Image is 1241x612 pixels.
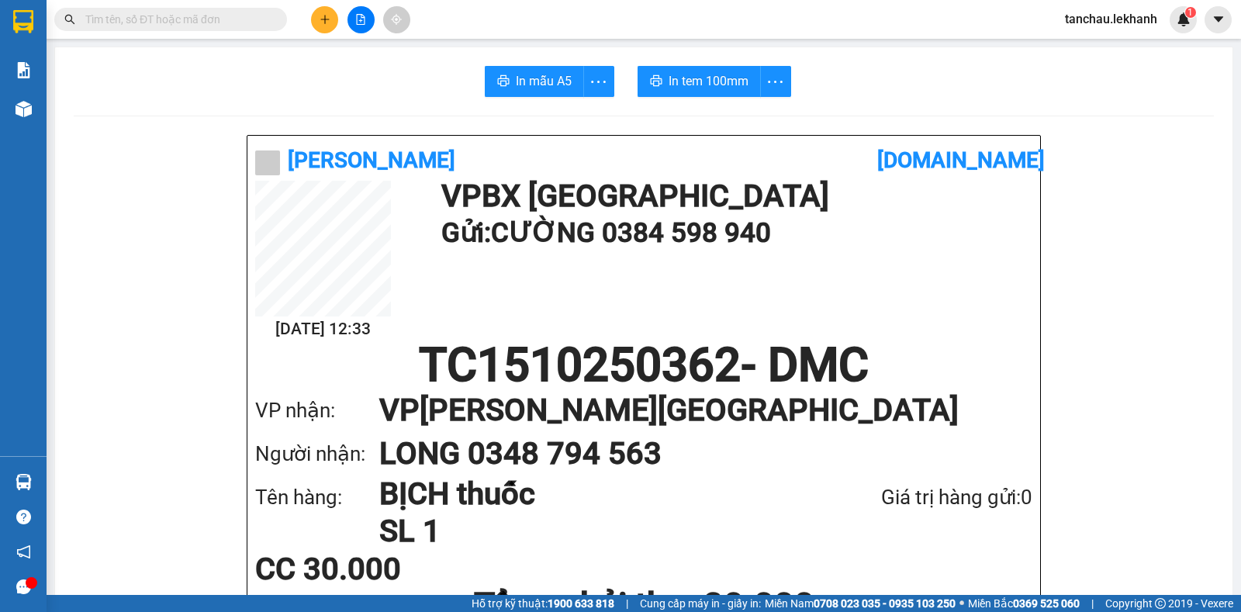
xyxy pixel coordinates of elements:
button: printerIn mẫu A5 [485,66,584,97]
span: search [64,14,75,25]
h1: SL 1 [379,513,799,550]
div: CƯỜNG [13,50,171,69]
span: Hỗ trợ kỹ thuật: [472,595,614,612]
span: aim [391,14,402,25]
span: notification [16,545,31,559]
span: Cung cấp máy in - giấy in: [640,595,761,612]
button: more [760,66,791,97]
span: printer [650,74,662,89]
h1: Gửi: CƯỜNG 0384 598 940 [441,212,1025,254]
div: 0384598940 [13,69,171,91]
div: Giá trị hàng gửi: 0 [799,482,1032,513]
strong: 0708 023 035 - 0935 103 250 [814,597,956,610]
img: warehouse-icon [16,101,32,117]
div: LONG [181,67,339,85]
span: In mẫu A5 [516,71,572,91]
h1: TC1510250362 - DMC [255,342,1032,389]
img: warehouse-icon [16,474,32,490]
span: more [584,72,614,92]
img: icon-new-feature [1177,12,1191,26]
h1: VP BX [GEOGRAPHIC_DATA] [441,181,1025,212]
img: logo-vxr [13,10,33,33]
span: ⚪️ [959,600,964,607]
div: VP nhận: [255,395,379,427]
span: question-circle [16,510,31,524]
h1: LONG 0348 794 563 [379,432,1001,475]
img: solution-icon [16,62,32,78]
b: [PERSON_NAME] [288,147,455,173]
button: more [583,66,614,97]
span: Miền Bắc [968,595,1080,612]
div: Người nhận: [255,438,379,470]
input: Tìm tên, số ĐT hoặc mã đơn [85,11,268,28]
h1: BỊCH thuốc [379,475,799,513]
span: plus [320,14,330,25]
span: | [1091,595,1094,612]
span: message [16,579,31,594]
div: BX [GEOGRAPHIC_DATA] [13,13,171,50]
div: Tên hàng: [255,482,379,513]
span: | [626,595,628,612]
button: caret-down [1205,6,1232,33]
b: [DOMAIN_NAME] [877,147,1045,173]
span: In tem 100mm [669,71,748,91]
button: aim [383,6,410,33]
span: caret-down [1212,12,1225,26]
h1: VP [PERSON_NAME][GEOGRAPHIC_DATA] [379,389,1001,432]
span: 1 [1187,7,1193,18]
span: tanchau.lekhanh [1053,9,1170,29]
span: more [761,72,790,92]
sup: 1 [1185,7,1196,18]
span: copyright [1155,598,1166,609]
div: [PERSON_NAME][GEOGRAPHIC_DATA] [181,13,339,67]
strong: 1900 633 818 [548,597,614,610]
span: file-add [355,14,366,25]
h2: [DATE] 12:33 [255,316,391,342]
button: printerIn tem 100mm [638,66,761,97]
span: Gửi: [13,15,37,31]
div: 0348794563 [181,85,339,107]
span: Miền Nam [765,595,956,612]
button: file-add [347,6,375,33]
strong: 0369 525 060 [1013,597,1080,610]
div: CC 30.000 [255,554,512,585]
span: Nhận: [181,13,219,29]
span: printer [497,74,510,89]
button: plus [311,6,338,33]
